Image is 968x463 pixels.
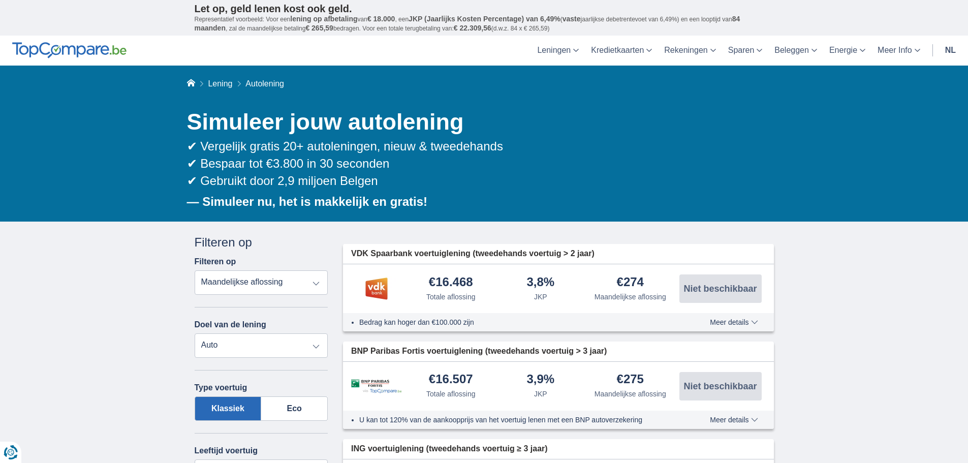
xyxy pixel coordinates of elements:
button: Niet beschikbaar [679,372,762,400]
span: Autolening [245,79,284,88]
div: JKP [534,389,547,399]
div: 3,8% [526,276,554,290]
span: Niet beschikbaar [683,284,757,293]
label: Type voertuig [195,383,247,392]
button: Meer details [702,318,765,326]
a: nl [939,36,962,66]
li: U kan tot 120% van de aankoopprijs van het voertuig lenen met een BNP autoverzekering [359,415,673,425]
div: 3,9% [526,373,554,387]
label: Doel van de lening [195,320,266,329]
span: VDK Spaarbank voertuiglening (tweedehands voertuig > 2 jaar) [351,248,595,260]
div: €274 [617,276,644,290]
div: Totale aflossing [426,389,476,399]
div: €16.507 [429,373,473,387]
div: ✔ Vergelijk gratis 20+ autoleningen, nieuw & tweedehands ✔ Bespaar tot €3.800 in 30 seconden ✔ Ge... [187,138,774,190]
label: Filteren op [195,257,236,266]
div: Maandelijkse aflossing [595,389,666,399]
span: Niet beschikbaar [683,382,757,391]
img: product.pl.alt VDK bank [351,276,402,301]
button: Meer details [702,416,765,424]
span: BNP Paribas Fortis voertuiglening (tweedehands voertuig > 3 jaar) [351,346,607,357]
div: JKP [534,292,547,302]
div: €16.468 [429,276,473,290]
a: Energie [823,36,871,66]
a: Home [187,79,195,88]
a: Rekeningen [658,36,722,66]
div: €275 [617,373,644,387]
span: € 265,59 [305,24,333,32]
label: Eco [261,396,328,421]
span: lening op afbetaling [290,15,357,23]
h1: Simuleer jouw autolening [187,106,774,138]
img: product.pl.alt BNP Paribas Fortis [351,379,402,394]
p: Representatief voorbeeld: Voor een van , een ( jaarlijkse debetrentevoet van 6,49%) en een loopti... [195,15,774,33]
div: Filteren op [195,234,328,251]
b: — Simuleer nu, het is makkelijk en gratis! [187,195,428,208]
span: vaste [563,15,581,23]
a: Lening [208,79,232,88]
li: Bedrag kan hoger dan €100.000 zijn [359,317,673,327]
button: Niet beschikbaar [679,274,762,303]
label: Klassiek [195,396,262,421]
a: Sparen [722,36,769,66]
div: Totale aflossing [426,292,476,302]
a: Leningen [531,36,585,66]
span: Meer details [710,319,758,326]
span: € 18.000 [367,15,395,23]
span: Meer details [710,416,758,423]
p: Let op, geld lenen kost ook geld. [195,3,774,15]
label: Leeftijd voertuig [195,446,258,455]
a: Kredietkaarten [585,36,658,66]
img: TopCompare [12,42,127,58]
span: 84 maanden [195,15,740,32]
div: Maandelijkse aflossing [595,292,666,302]
span: € 22.309,56 [454,24,491,32]
a: Meer Info [871,36,926,66]
span: JKP (Jaarlijks Kosten Percentage) van 6,49% [409,15,560,23]
span: ING voertuiglening (tweedehands voertuig ≥ 3 jaar) [351,443,548,455]
a: Beleggen [768,36,823,66]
